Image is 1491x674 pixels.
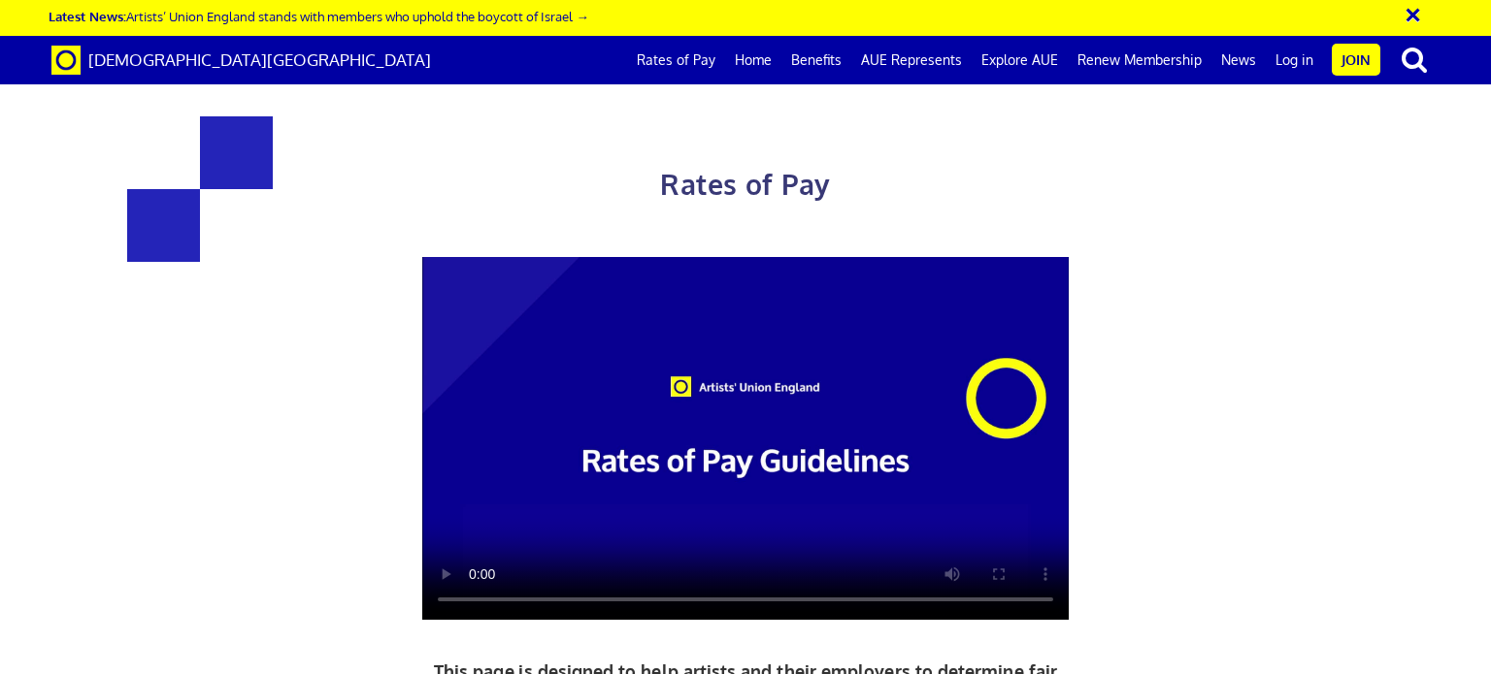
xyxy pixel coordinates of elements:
a: Rates of Pay [627,36,725,84]
a: Brand [DEMOGRAPHIC_DATA][GEOGRAPHIC_DATA] [37,36,446,84]
a: Join [1332,44,1380,76]
a: Benefits [781,36,851,84]
a: Renew Membership [1068,36,1211,84]
button: search [1384,39,1444,80]
a: Log in [1266,36,1323,84]
a: News [1211,36,1266,84]
span: [DEMOGRAPHIC_DATA][GEOGRAPHIC_DATA] [88,49,431,70]
span: Rates of Pay [660,167,830,202]
strong: Latest News: [49,8,126,24]
a: AUE Represents [851,36,972,84]
a: Latest News:Artists’ Union England stands with members who uphold the boycott of Israel → [49,8,588,24]
a: Home [725,36,781,84]
a: Explore AUE [972,36,1068,84]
